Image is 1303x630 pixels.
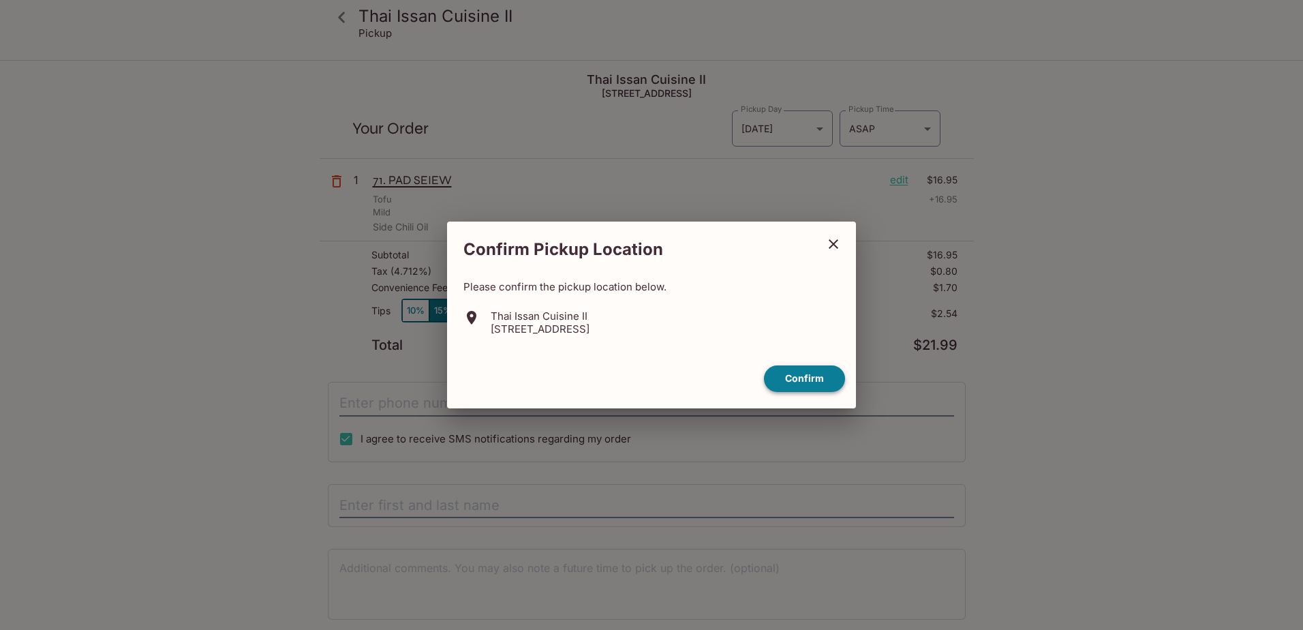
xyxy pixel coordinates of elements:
[447,232,816,267] h2: Confirm Pickup Location
[764,365,845,392] button: confirm
[816,227,850,261] button: close
[491,322,589,335] p: [STREET_ADDRESS]
[491,310,589,322] p: Thai Issan Cuisine II
[463,280,840,293] p: Please confirm the pickup location below.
